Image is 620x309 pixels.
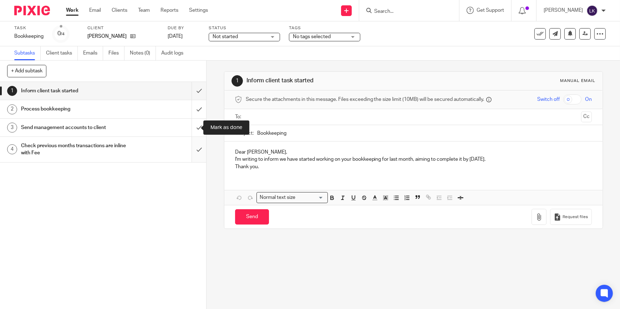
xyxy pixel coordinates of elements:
[130,46,156,60] a: Notes (0)
[246,96,484,103] span: Secure the attachments in this message. Files exceeding the size limit (10MB) will be secured aut...
[7,123,17,133] div: 3
[66,7,78,14] a: Work
[189,7,208,14] a: Settings
[581,112,592,122] button: Cc
[89,7,101,14] a: Email
[57,30,65,38] div: 0
[138,7,150,14] a: Team
[289,25,360,31] label: Tags
[563,214,588,220] span: Request files
[87,33,127,40] p: [PERSON_NAME]
[235,149,592,156] p: Dear [PERSON_NAME],
[235,156,592,163] p: I'm writing to inform we have started working on your bookkeeping for last month, aiming to compl...
[293,34,331,39] span: No tags selected
[14,6,50,15] img: Pixie
[161,7,178,14] a: Reports
[235,130,254,137] label: Subject:
[477,8,504,13] span: Get Support
[168,34,183,39] span: [DATE]
[46,46,78,60] a: Client tasks
[21,122,130,133] h1: Send management accounts to client
[87,25,159,31] label: Client
[232,75,243,87] div: 1
[373,9,438,15] input: Search
[235,209,269,225] input: Send
[560,78,595,84] div: Manual email
[550,209,591,225] button: Request files
[7,65,46,77] button: + Add subtask
[21,140,130,159] h1: Check previous months transactions are inline with Fee
[112,7,127,14] a: Clients
[108,46,124,60] a: Files
[537,96,560,103] span: Switch off
[258,194,297,201] span: Normal text size
[213,34,238,39] span: Not started
[235,113,243,120] label: To:
[161,46,189,60] a: Audit logs
[61,32,65,36] small: /4
[256,192,328,203] div: Search for option
[585,96,592,103] span: On
[7,104,17,114] div: 2
[298,194,324,201] input: Search for option
[21,86,130,96] h1: Inform client task started
[209,25,280,31] label: Status
[83,46,103,60] a: Emails
[21,104,130,114] h1: Process bookkeeping
[168,25,200,31] label: Due by
[7,86,17,96] div: 1
[247,77,428,84] h1: Inform client task started
[586,5,598,16] img: svg%3E
[7,144,17,154] div: 4
[14,25,44,31] label: Task
[14,33,44,40] div: Bookkeeping
[14,46,41,60] a: Subtasks
[544,7,583,14] p: [PERSON_NAME]
[235,163,592,170] p: Thank you.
